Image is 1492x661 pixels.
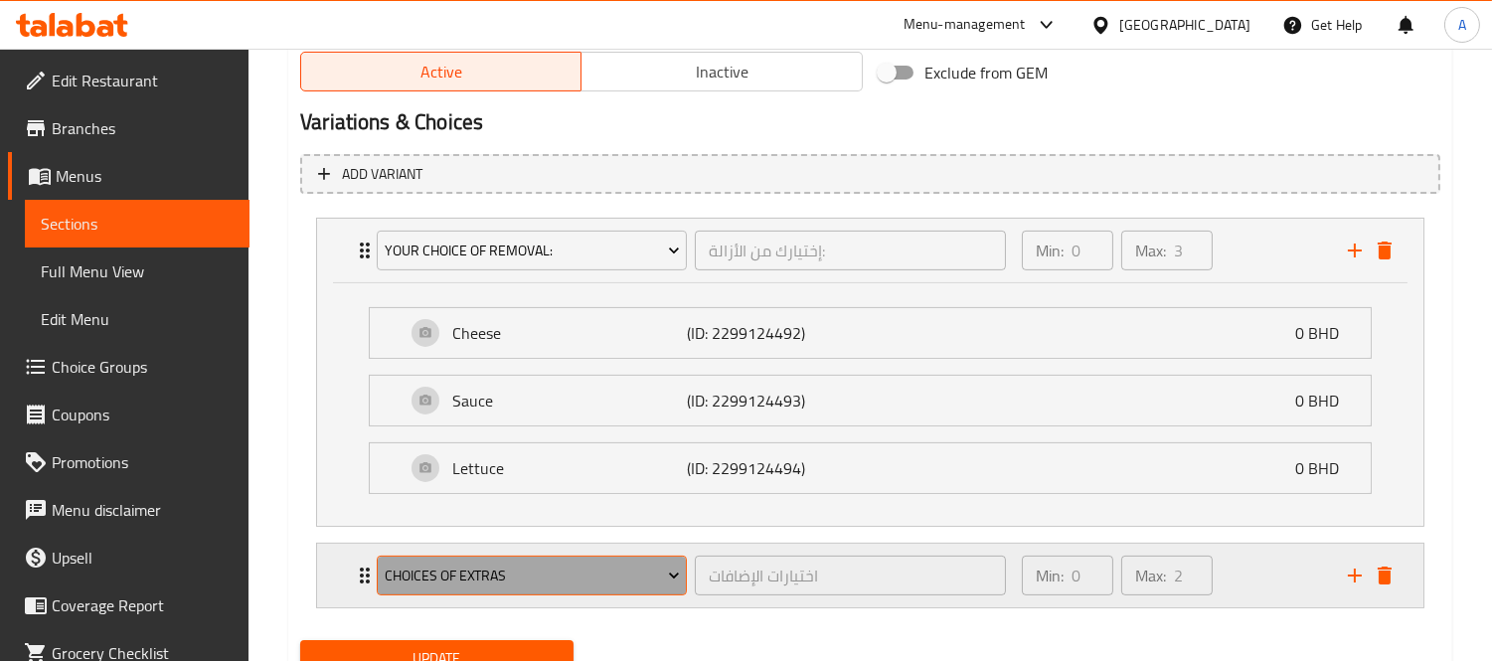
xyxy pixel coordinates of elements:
span: Promotions [52,450,234,474]
span: Choice Groups [52,355,234,379]
p: Min: [1036,239,1064,262]
div: Menu-management [904,13,1026,37]
button: Inactive [580,52,862,91]
p: 0 BHD [1295,389,1355,413]
span: Your Choice Of Removal: [385,239,680,263]
button: Active [300,52,581,91]
p: (ID: 2299124494) [687,456,843,480]
span: Add variant [342,162,422,187]
button: add [1340,236,1370,265]
p: (ID: 2299124492) [687,321,843,345]
span: Menu disclaimer [52,498,234,522]
p: Cheese [452,321,686,345]
button: delete [1370,561,1400,590]
span: Coverage Report [52,593,234,617]
div: Expand [317,544,1423,607]
p: (ID: 2299124493) [687,389,843,413]
span: Branches [52,116,234,140]
p: 0 BHD [1295,456,1355,480]
p: Lettuce [452,456,686,480]
div: [GEOGRAPHIC_DATA] [1119,14,1250,36]
div: Expand [370,443,1371,493]
button: Choices Of Extras [377,556,687,595]
a: Choice Groups [8,343,249,391]
a: Menus [8,152,249,200]
li: Expand [300,535,1440,616]
div: Expand [370,376,1371,425]
a: Upsell [8,534,249,581]
div: Expand [370,308,1371,358]
span: Upsell [52,546,234,570]
button: add [1340,561,1370,590]
div: Expand [317,219,1423,282]
span: Inactive [589,58,854,86]
a: Branches [8,104,249,152]
p: 0 BHD [1295,321,1355,345]
a: Coverage Report [8,581,249,629]
button: Your Choice Of Removal: [377,231,687,270]
a: Sections [25,200,249,248]
p: Max: [1135,239,1166,262]
span: Full Menu View [41,259,234,283]
button: delete [1370,236,1400,265]
span: Choices Of Extras [385,564,680,588]
p: Max: [1135,564,1166,587]
p: Sauce [452,389,686,413]
span: Menus [56,164,234,188]
h2: Variations & Choices [300,107,1440,137]
span: Sections [41,212,234,236]
span: A [1458,14,1466,36]
span: Exclude from GEM [925,61,1049,84]
a: Full Menu View [25,248,249,295]
button: Add variant [300,154,1440,195]
li: ExpandExpandExpandExpand [300,210,1440,535]
span: Edit Restaurant [52,69,234,92]
a: Coupons [8,391,249,438]
span: Coupons [52,403,234,426]
a: Edit Menu [25,295,249,343]
a: Promotions [8,438,249,486]
p: Min: [1036,564,1064,587]
a: Edit Restaurant [8,57,249,104]
span: Edit Menu [41,307,234,331]
span: Active [309,58,574,86]
a: Menu disclaimer [8,486,249,534]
